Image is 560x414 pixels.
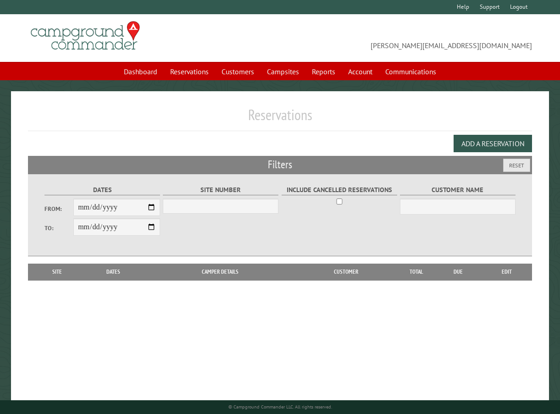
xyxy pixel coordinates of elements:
[228,404,332,410] small: © Campground Commander LLC. All rights reserved.
[81,264,145,280] th: Dates
[163,185,278,195] label: Site Number
[145,264,294,280] th: Camper Details
[44,204,73,213] label: From:
[118,63,163,80] a: Dashboard
[44,224,73,232] label: To:
[343,63,378,80] a: Account
[33,264,81,280] th: Site
[44,185,160,195] label: Dates
[28,106,532,131] h1: Reservations
[282,185,397,195] label: Include Cancelled Reservations
[261,63,305,80] a: Campsites
[280,25,532,51] span: [PERSON_NAME][EMAIL_ADDRESS][DOMAIN_NAME]
[434,264,482,280] th: Due
[503,159,530,172] button: Reset
[165,63,214,80] a: Reservations
[398,264,434,280] th: Total
[482,264,532,280] th: Edit
[400,185,516,195] label: Customer Name
[294,264,398,280] th: Customer
[306,63,341,80] a: Reports
[28,18,143,54] img: Campground Commander
[454,135,532,152] button: Add a Reservation
[28,156,532,173] h2: Filters
[216,63,260,80] a: Customers
[380,63,442,80] a: Communications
